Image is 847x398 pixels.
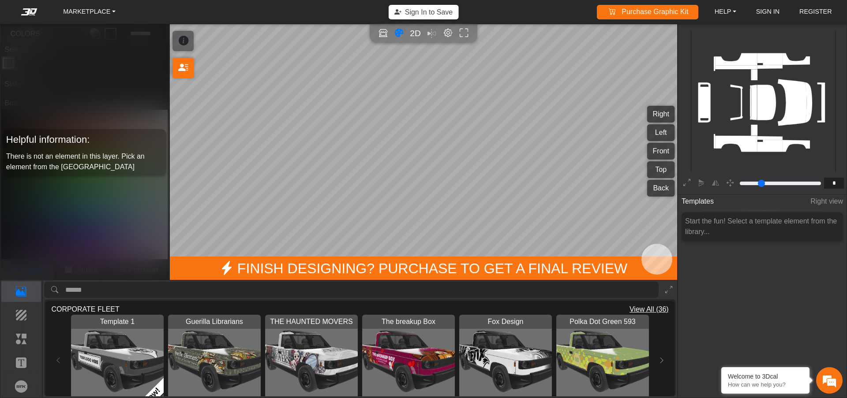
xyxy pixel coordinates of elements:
a: SIGN IN [753,5,783,19]
button: Expand Library [662,282,676,298]
div: Navigation go back [10,45,23,59]
span: We're online! [51,104,122,187]
div: Articles [113,260,168,288]
span: View All (36) [630,304,669,315]
a: Purchase Graphic Kit [603,5,692,19]
button: Expand 2D editor [680,176,694,190]
span: Fox Design [486,316,525,327]
span: CORPORATE FLEET [51,304,119,315]
span: The breakup Box [380,316,437,327]
span: Conversation [4,276,59,282]
span: Template 1 [99,316,136,327]
button: Open in Showroom [377,27,390,40]
input: search asset [65,282,659,298]
button: Front [647,143,675,160]
button: Editor settings [442,27,454,40]
div: FAQs [59,260,114,288]
div: Chat with us now [59,46,161,58]
div: Welcome to 3Dcal [728,373,803,380]
button: Top [647,161,675,178]
a: HELP [711,5,740,19]
a: MARKETPLACE [60,5,119,19]
span: THE HAUNTED MOVERS [269,316,354,327]
span: Finish Designing? Purchase to get a final review [170,257,677,280]
button: Full screen [458,27,471,40]
span: Start the fun! Select a template element from the library... [685,217,837,235]
span: Guerilla Librarians [184,316,244,327]
button: Back [647,180,675,197]
span: There is not an element in this layer. Pick an element from the [GEOGRAPHIC_DATA] [6,153,145,171]
a: REGISTER [796,5,836,19]
h5: Helpful information: [6,132,163,148]
button: 2D [409,27,422,40]
button: Color tool [393,27,405,40]
span: 2D [410,29,421,38]
span: Templates [682,193,714,210]
button: Pan [723,176,737,190]
div: Minimize live chat window [145,4,166,26]
button: Left [647,124,675,141]
button: Sign In to Save [389,5,459,19]
span: Right view [810,193,843,210]
p: How can we help you? [728,381,803,388]
span: Polka Dot Green 593 [568,316,637,327]
textarea: Type your message and hit 'Enter' [4,230,168,260]
button: Right [647,106,675,123]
